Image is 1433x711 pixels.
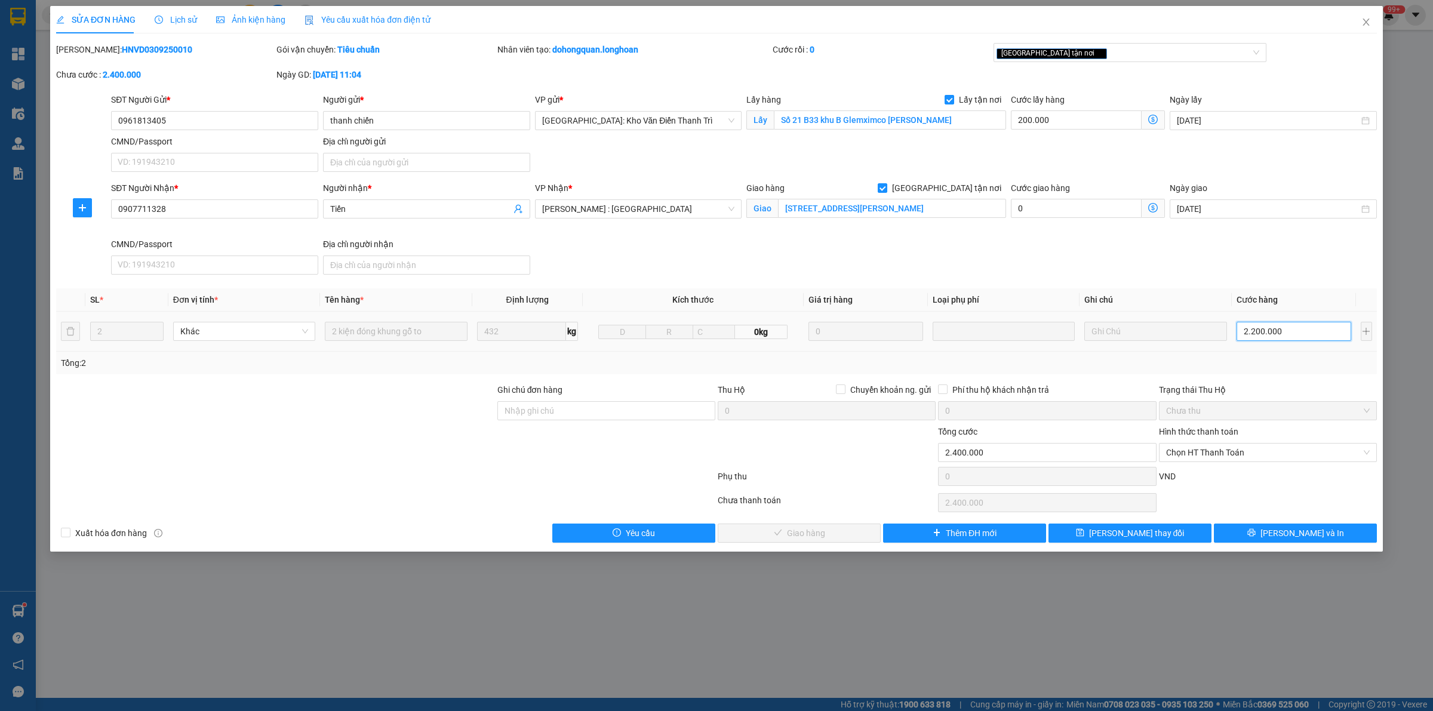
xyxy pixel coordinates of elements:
button: Close [1349,6,1383,39]
input: R [645,325,693,339]
button: checkGiao hàng [718,524,881,543]
span: SỬA ĐƠN HÀNG [56,15,136,24]
button: delete [61,322,80,341]
span: Chuyển khoản ng. gửi [845,383,936,396]
input: Ghi Chú [1084,322,1226,341]
span: dollar-circle [1148,115,1158,124]
div: Trạng thái Thu Hộ [1159,383,1377,396]
label: Cước giao hàng [1011,183,1070,193]
span: clock-circle [155,16,163,24]
div: CMND/Passport [111,238,318,251]
div: Phụ thu [716,470,937,491]
span: kg [566,322,578,341]
span: Cước hàng [1237,295,1278,304]
span: Lấy tận nơi [954,93,1006,106]
span: Kích thước [672,295,714,304]
input: Giao tận nơi [778,199,1006,218]
button: exclamation-circleYêu cầu [552,524,715,543]
span: Hồ Chí Minh : Kho Quận 12 [542,200,735,218]
span: Định lượng [506,295,549,304]
input: D [598,325,646,339]
span: close [1361,17,1371,27]
span: info-circle [154,529,162,537]
div: SĐT Người Nhận [111,181,318,195]
span: Tên hàng [325,295,364,304]
span: printer [1247,528,1256,538]
b: 0 [810,45,814,54]
label: Ghi chú đơn hàng [497,385,563,395]
span: VP Nhận [535,183,568,193]
span: user-add [513,204,523,214]
input: VD: Bàn, Ghế [325,322,467,341]
button: plus [73,198,92,217]
input: Ngày lấy [1177,114,1359,127]
input: Ghi chú đơn hàng [497,401,715,420]
span: Lấy hàng [746,95,781,104]
div: Chưa cước : [56,68,274,81]
span: exclamation-circle [613,528,621,538]
span: Chưa thu [1166,402,1370,420]
span: Thêm ĐH mới [946,527,997,540]
span: Xuất hóa đơn hàng [70,527,152,540]
input: 0 [808,322,923,341]
div: Địa chỉ người nhận [323,238,530,251]
div: VP gửi [535,93,742,106]
span: Phí thu hộ khách nhận trả [948,383,1054,396]
th: Loại phụ phí [928,288,1080,312]
div: [PERSON_NAME]: [56,43,274,56]
input: C [693,325,736,339]
span: Yêu cầu [626,527,655,540]
div: Người nhận [323,181,530,195]
span: picture [216,16,225,24]
div: Tổng: 2 [61,356,553,370]
span: Tổng cước [938,427,977,436]
button: printer[PERSON_NAME] và In [1214,524,1377,543]
label: Ngày lấy [1170,95,1202,104]
span: plus [933,528,941,538]
input: Địa chỉ của người gửi [323,153,530,172]
div: Chưa thanh toán [716,494,937,515]
span: dollar-circle [1148,203,1158,213]
b: [DATE] 11:04 [313,70,361,79]
span: Yêu cầu xuất hóa đơn điện tử [305,15,430,24]
div: SĐT Người Gửi [111,93,318,106]
span: VND [1159,472,1176,481]
div: CMND/Passport [111,135,318,148]
span: Khác [180,322,308,340]
b: Tiêu chuẩn [337,45,380,54]
button: plus [1361,322,1372,341]
div: Nhân viên tạo: [497,43,771,56]
span: [PERSON_NAME] thay đổi [1089,527,1185,540]
div: Cước rồi : [773,43,991,56]
button: save[PERSON_NAME] thay đổi [1048,524,1211,543]
img: icon [305,16,314,25]
span: Giao hàng [746,183,785,193]
span: [PERSON_NAME] và In [1260,527,1344,540]
span: Lấy [746,110,774,130]
span: Ảnh kiện hàng [216,15,285,24]
label: Cước lấy hàng [1011,95,1065,104]
div: Người gửi [323,93,530,106]
span: SL [90,295,100,304]
span: Giao [746,199,778,218]
input: Lấy tận nơi [774,110,1006,130]
input: Ngày giao [1177,202,1359,216]
span: Lịch sử [155,15,197,24]
button: plusThêm ĐH mới [883,524,1046,543]
span: save [1076,528,1084,538]
span: [GEOGRAPHIC_DATA] tận nơi [997,48,1107,59]
b: dohongquan.longhoan [552,45,638,54]
b: HNVD0309250010 [122,45,192,54]
span: Chọn HT Thanh Toán [1166,444,1370,461]
label: Ngày giao [1170,183,1207,193]
span: close [1096,50,1102,56]
input: Địa chỉ của người nhận [323,256,530,275]
span: Thu Hộ [718,385,745,395]
span: Hà Nội: Kho Văn Điển Thanh Trì [542,112,735,130]
span: 0kg [735,325,788,339]
input: Cước giao hàng [1011,199,1142,218]
span: Đơn vị tính [173,295,218,304]
span: [GEOGRAPHIC_DATA] tận nơi [887,181,1006,195]
div: Ngày GD: [276,68,494,81]
b: 2.400.000 [103,70,141,79]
